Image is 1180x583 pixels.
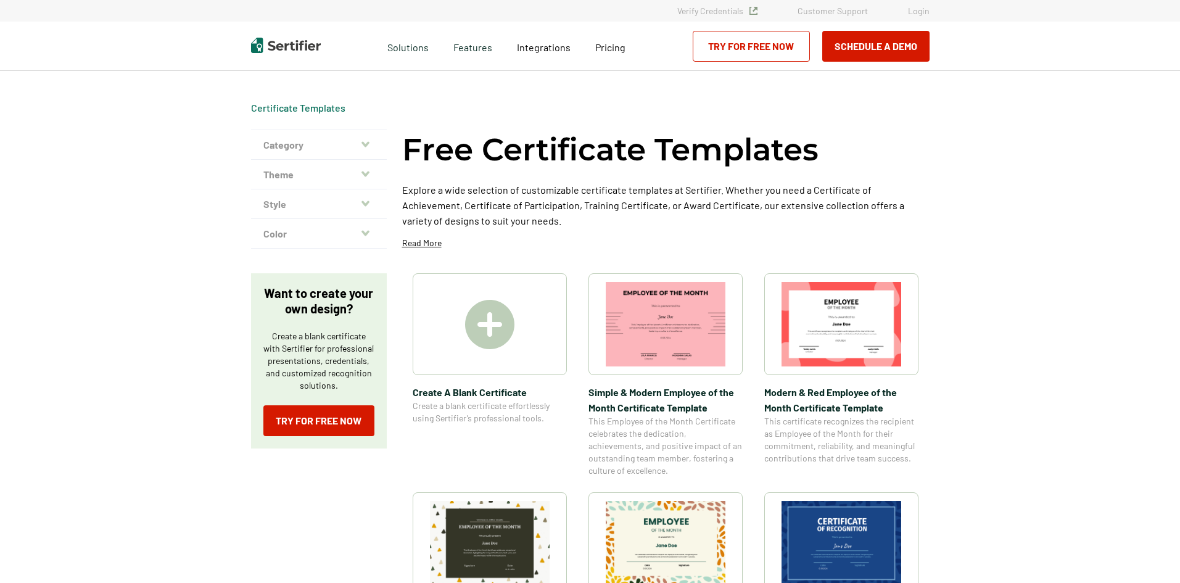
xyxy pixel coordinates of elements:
[588,415,743,477] span: This Employee of the Month Certificate celebrates the dedication, achievements, and positive impa...
[465,300,514,349] img: Create A Blank Certificate
[263,330,374,392] p: Create a blank certificate with Sertifier for professional presentations, credentials, and custom...
[402,130,819,170] h1: Free Certificate Templates
[413,400,567,424] span: Create a blank certificate effortlessly using Sertifier’s professional tools.
[782,282,901,366] img: Modern & Red Employee of the Month Certificate Template
[764,384,918,415] span: Modern & Red Employee of the Month Certificate Template
[387,38,429,54] span: Solutions
[402,182,930,228] p: Explore a wide selection of customizable certificate templates at Sertifier. Whether you need a C...
[413,384,567,400] span: Create A Blank Certificate
[606,282,725,366] img: Simple & Modern Employee of the Month Certificate Template
[693,31,810,62] a: Try for Free Now
[251,102,345,114] div: Breadcrumb
[251,102,345,114] a: Certificate Templates
[588,384,743,415] span: Simple & Modern Employee of the Month Certificate Template
[263,405,374,436] a: Try for Free Now
[251,38,321,53] img: Sertifier | Digital Credentialing Platform
[263,286,374,316] p: Want to create your own design?
[764,273,918,477] a: Modern & Red Employee of the Month Certificate TemplateModern & Red Employee of the Month Certifi...
[588,273,743,477] a: Simple & Modern Employee of the Month Certificate TemplateSimple & Modern Employee of the Month C...
[764,415,918,465] span: This certificate recognizes the recipient as Employee of the Month for their commitment, reliabil...
[595,41,625,53] span: Pricing
[517,38,571,54] a: Integrations
[402,237,442,249] p: Read More
[251,219,387,249] button: Color
[517,41,571,53] span: Integrations
[749,7,757,15] img: Verified
[677,6,757,16] a: Verify Credentials
[908,6,930,16] a: Login
[251,160,387,189] button: Theme
[798,6,868,16] a: Customer Support
[251,189,387,219] button: Style
[453,38,492,54] span: Features
[595,38,625,54] a: Pricing
[251,130,387,160] button: Category
[251,102,345,114] span: Certificate Templates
